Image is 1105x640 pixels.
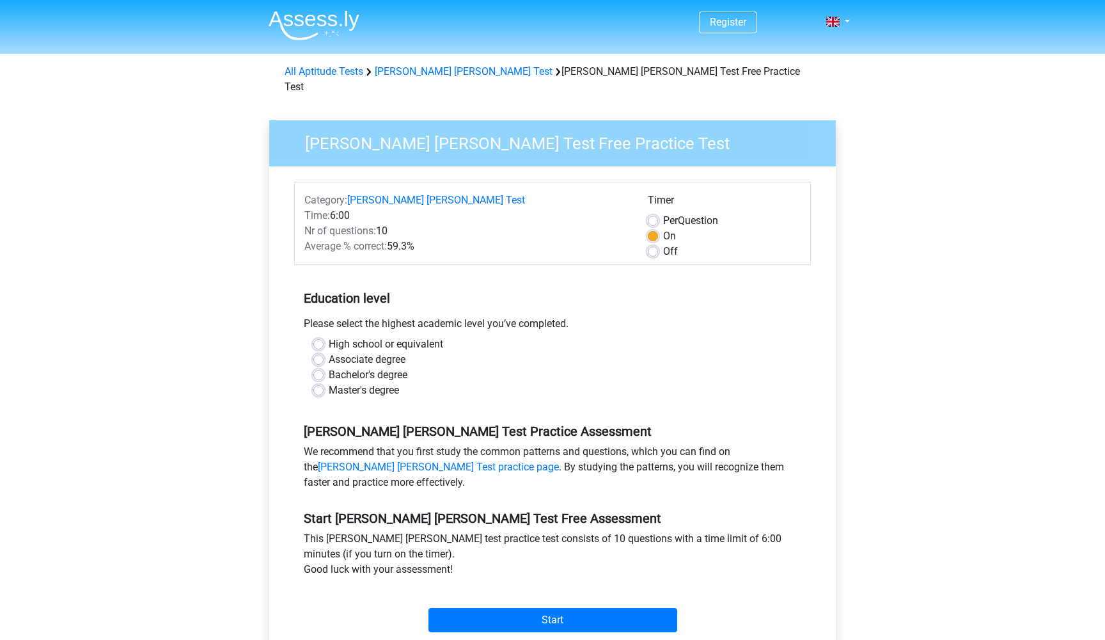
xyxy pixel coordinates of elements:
div: 59.3% [295,239,638,254]
span: Per [663,214,678,227]
a: [PERSON_NAME] [PERSON_NAME] Test [375,65,552,77]
div: 6:00 [295,208,638,223]
img: Assessly [269,10,359,40]
div: [PERSON_NAME] [PERSON_NAME] Test Free Practice Test [279,64,826,95]
label: Off [663,244,678,259]
span: Nr of questions: [304,225,376,237]
a: [PERSON_NAME] [PERSON_NAME] Test practice page [318,461,559,473]
div: Please select the highest academic level you’ve completed. [294,316,811,337]
label: Associate degree [329,352,405,367]
a: All Aptitude Tests [285,65,363,77]
h3: [PERSON_NAME] [PERSON_NAME] Test Free Practice Test [290,129,826,154]
a: Register [710,16,746,28]
input: Start [428,608,677,632]
label: High school or equivalent [329,337,443,352]
span: Time: [304,209,330,221]
a: [PERSON_NAME] [PERSON_NAME] Test [347,194,525,206]
h5: Education level [304,285,801,311]
h5: Start [PERSON_NAME] [PERSON_NAME] Test Free Assessment [304,511,801,526]
label: Question [663,213,718,228]
div: 10 [295,223,638,239]
label: Bachelor's degree [329,367,407,383]
label: Master's degree [329,383,399,398]
div: Timer [648,193,801,213]
label: On [663,228,676,244]
div: This [PERSON_NAME] [PERSON_NAME] test practice test consists of 10 questions with a time limit of... [294,531,811,582]
h5: [PERSON_NAME] [PERSON_NAME] Test Practice Assessment [304,424,801,439]
span: Category: [304,194,347,206]
span: Average % correct: [304,240,387,252]
div: We recommend that you first study the common patterns and questions, which you can find on the . ... [294,444,811,495]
